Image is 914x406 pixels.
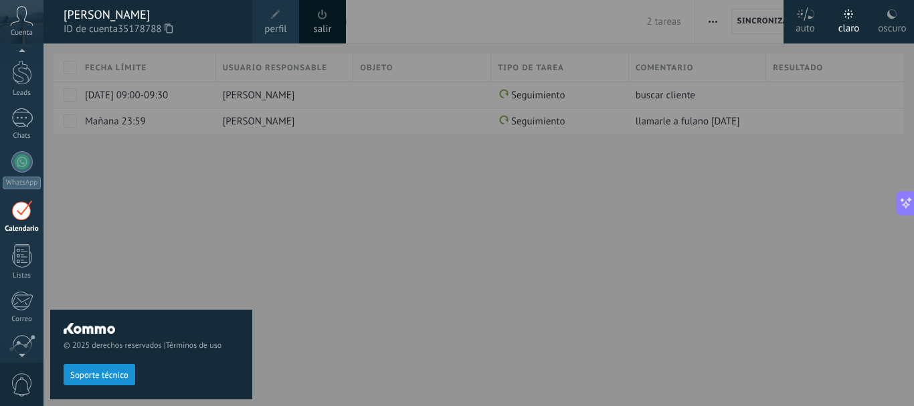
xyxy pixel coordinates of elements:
[64,364,135,385] button: Soporte técnico
[3,272,41,280] div: Listas
[64,369,135,379] a: Soporte técnico
[878,9,906,43] div: oscuro
[3,177,41,189] div: WhatsApp
[3,315,41,324] div: Correo
[64,7,239,22] div: [PERSON_NAME]
[3,132,41,140] div: Chats
[838,9,860,43] div: claro
[11,29,33,37] span: Cuenta
[64,340,239,350] span: © 2025 derechos reservados |
[166,340,221,350] a: Términos de uso
[70,371,128,380] span: Soporte técnico
[264,22,286,37] span: perfil
[3,89,41,98] div: Leads
[64,22,239,37] span: ID de cuenta
[313,22,331,37] a: salir
[3,225,41,233] div: Calendario
[796,9,815,43] div: auto
[118,22,173,37] span: 35178788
